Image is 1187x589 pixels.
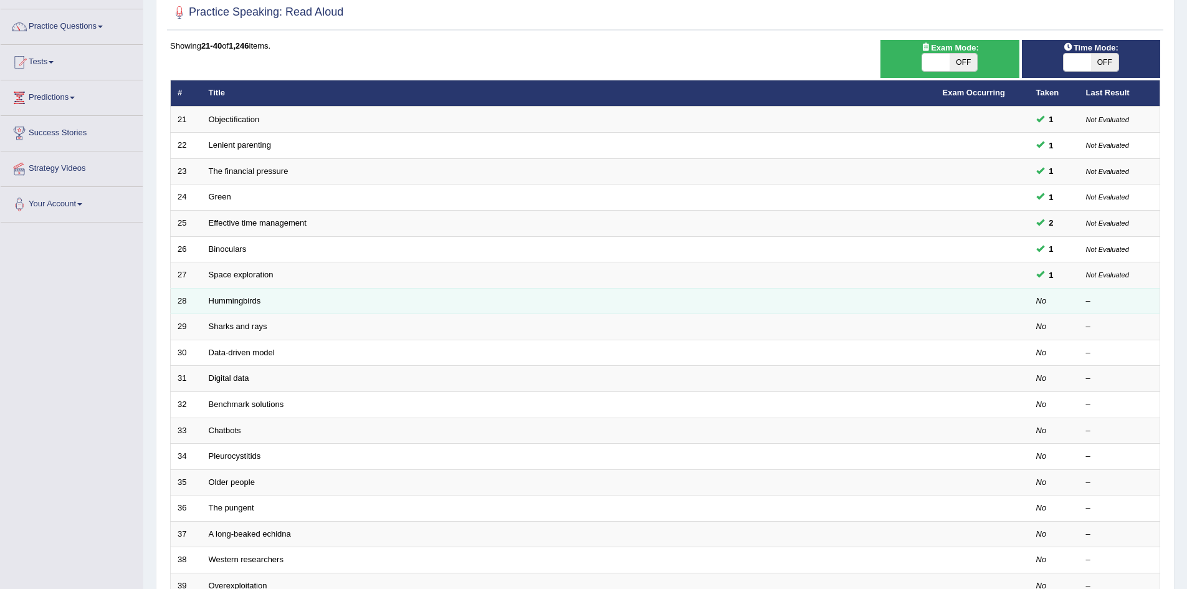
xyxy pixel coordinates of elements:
div: – [1086,295,1153,307]
div: – [1086,373,1153,385]
td: 27 [171,262,202,289]
a: Western researchers [209,555,284,564]
span: You can still take this question [1044,113,1059,126]
td: 37 [171,521,202,547]
small: Not Evaluated [1086,193,1129,201]
a: Strategy Videos [1,151,143,183]
div: – [1086,399,1153,411]
td: 31 [171,366,202,392]
td: 25 [171,211,202,237]
a: Objectification [209,115,260,124]
span: You can still take this question [1044,165,1059,178]
div: – [1086,502,1153,514]
td: 24 [171,184,202,211]
td: 22 [171,133,202,159]
div: – [1086,451,1153,462]
small: Not Evaluated [1086,168,1129,175]
a: Your Account [1,187,143,218]
th: Title [202,80,936,107]
div: – [1086,347,1153,359]
a: Benchmark solutions [209,400,284,409]
a: Pleurocystitids [209,451,261,461]
th: # [171,80,202,107]
small: Not Evaluated [1086,141,1129,149]
td: 34 [171,444,202,470]
td: 23 [171,158,202,184]
td: 33 [171,418,202,444]
td: 26 [171,236,202,262]
a: The pungent [209,503,254,512]
td: 32 [171,391,202,418]
a: Exam Occurring [943,88,1005,97]
a: Binoculars [209,244,247,254]
a: Data-driven model [209,348,275,357]
a: Chatbots [209,426,241,435]
div: – [1086,425,1153,437]
em: No [1036,322,1047,331]
em: No [1036,426,1047,435]
em: No [1036,451,1047,461]
span: You can still take this question [1044,216,1059,229]
em: No [1036,555,1047,564]
em: No [1036,348,1047,357]
span: Time Mode: [1059,41,1123,54]
a: Space exploration [209,270,274,279]
small: Not Evaluated [1086,116,1129,123]
em: No [1036,400,1047,409]
a: Lenient parenting [209,140,271,150]
a: Predictions [1,80,143,112]
small: Not Evaluated [1086,246,1129,253]
div: – [1086,477,1153,489]
a: Hummingbirds [209,296,261,305]
em: No [1036,477,1047,487]
div: – [1086,554,1153,566]
em: No [1036,503,1047,512]
th: Last Result [1079,80,1160,107]
em: No [1036,529,1047,539]
span: You can still take this question [1044,242,1059,256]
a: Sharks and rays [209,322,267,331]
small: Not Evaluated [1086,271,1129,279]
div: Showing of items. [170,40,1160,52]
td: 30 [171,340,202,366]
em: No [1036,296,1047,305]
small: Not Evaluated [1086,219,1129,227]
b: 1,246 [229,41,249,50]
span: OFF [950,54,977,71]
a: Older people [209,477,255,487]
span: You can still take this question [1044,139,1059,152]
th: Taken [1029,80,1079,107]
td: 21 [171,107,202,133]
span: You can still take this question [1044,191,1059,204]
td: 28 [171,288,202,314]
span: Exam Mode: [916,41,983,54]
a: A long-beaked echidna [209,529,291,539]
td: 35 [171,469,202,496]
a: Tests [1,45,143,76]
div: – [1086,529,1153,540]
span: OFF [1091,54,1118,71]
a: The financial pressure [209,166,288,176]
a: Digital data [209,373,249,383]
b: 21-40 [201,41,222,50]
td: 29 [171,314,202,340]
td: 36 [171,496,202,522]
td: 38 [171,547,202,573]
div: – [1086,321,1153,333]
a: Success Stories [1,116,143,147]
a: Effective time management [209,218,307,227]
a: Practice Questions [1,9,143,41]
div: Show exams occurring in exams [880,40,1019,78]
a: Green [209,192,231,201]
span: You can still take this question [1044,269,1059,282]
h2: Practice Speaking: Read Aloud [170,3,343,22]
em: No [1036,373,1047,383]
